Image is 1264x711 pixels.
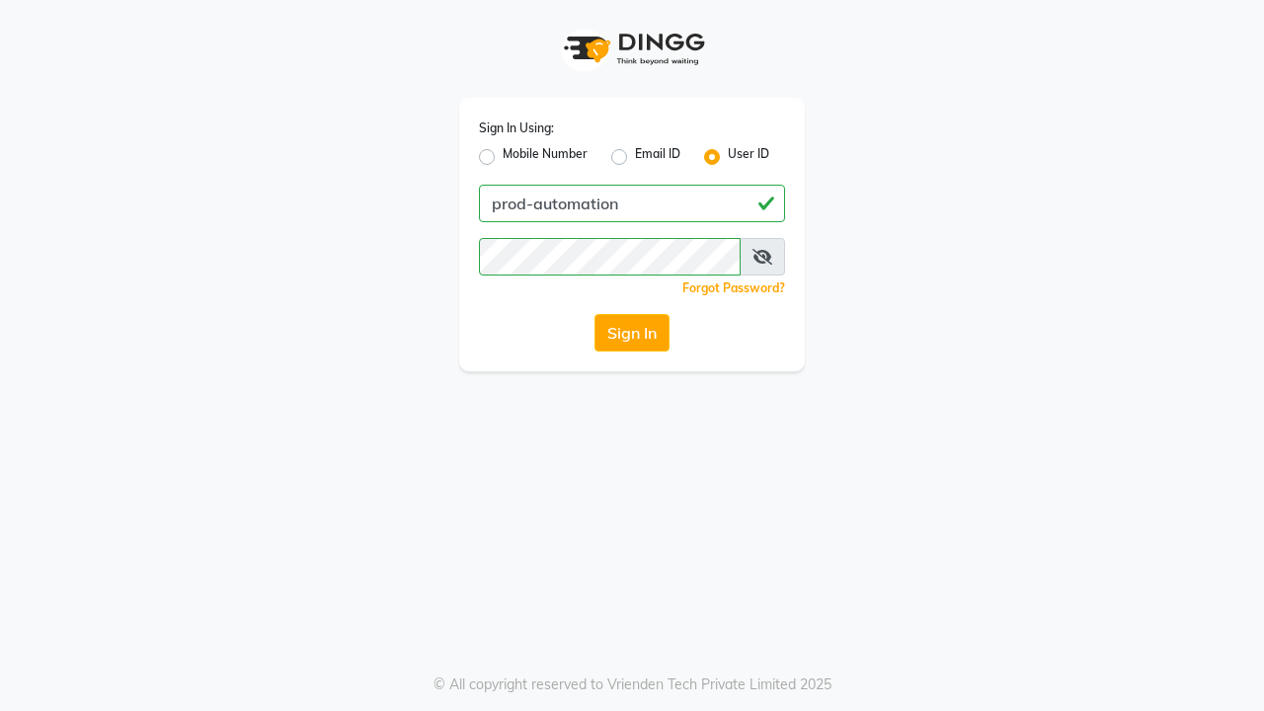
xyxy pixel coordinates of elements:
[635,145,680,169] label: Email ID
[553,20,711,78] img: logo1.svg
[503,145,588,169] label: Mobile Number
[479,238,741,276] input: Username
[479,185,785,222] input: Username
[682,280,785,295] a: Forgot Password?
[728,145,769,169] label: User ID
[479,119,554,137] label: Sign In Using:
[594,314,670,352] button: Sign In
